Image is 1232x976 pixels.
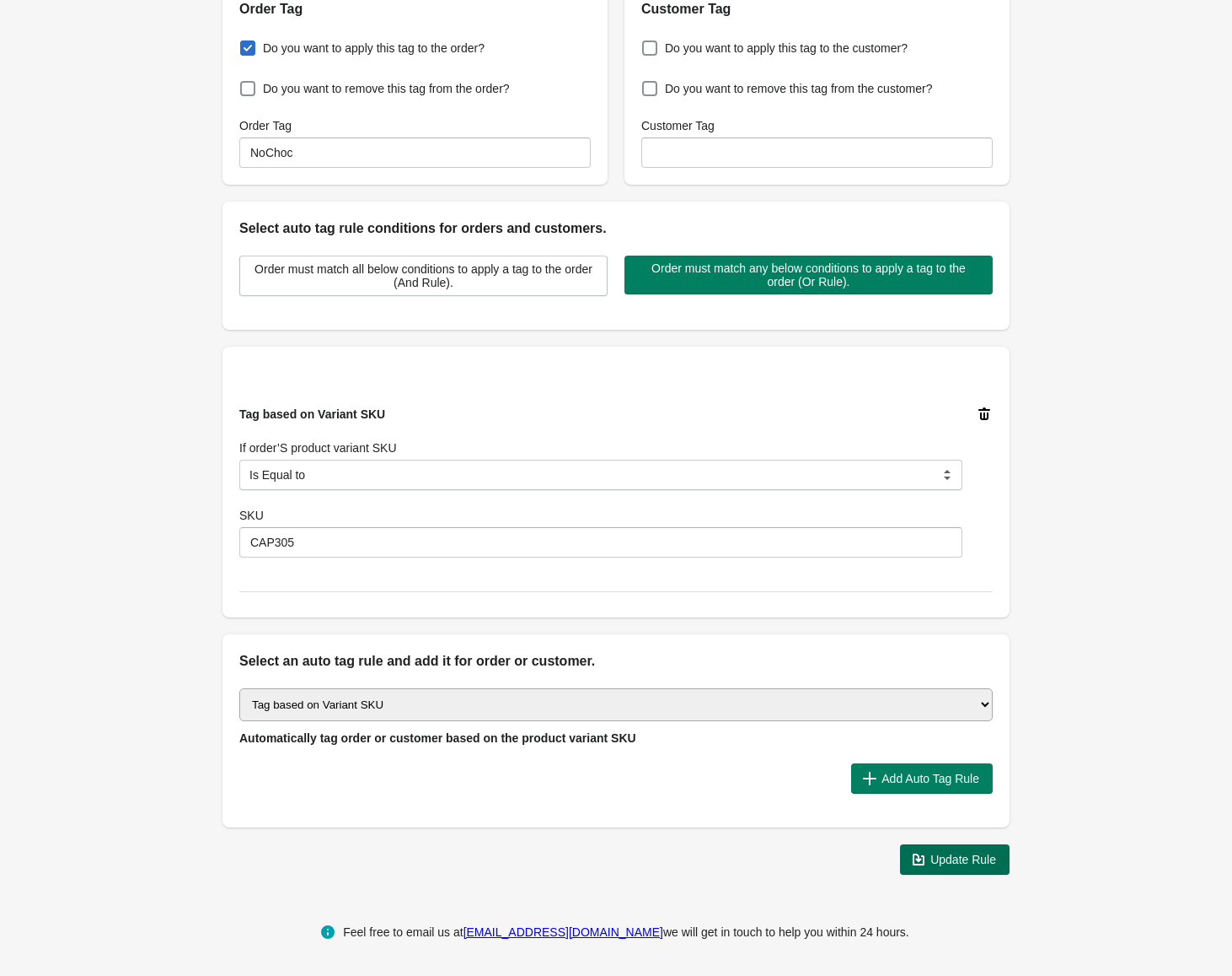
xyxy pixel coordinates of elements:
span: Add Auto Tag Rule [881,772,979,785]
button: Order must match any below conditions to apply a tag to the order (Or Rule). [624,256,993,294]
label: Order Tag [239,117,292,134]
span: Do you want to remove this tag from the customer? [665,80,932,97]
span: Update Rule [930,853,996,866]
span: Order must match all below conditions to apply a tag to the order (And Rule). [254,262,593,289]
span: Order must match any below conditions to apply a tag to the order (Or Rule). [638,262,979,288]
label: If order’S product variant SKU [239,439,397,456]
span: Do you want to remove this tag from the order? [263,80,510,97]
span: Do you want to apply this tag to the customer? [665,40,908,57]
div: Feel free to email us at we will get in touch to help you within 24 hours. [343,922,909,942]
label: SKU [239,507,264,524]
button: Add Auto Tag Rule [851,763,993,794]
label: Customer Tag [641,117,715,134]
span: Do you want to apply this tag to the order? [263,40,485,57]
button: Order must match all below conditions to apply a tag to the order (And Rule). [239,256,608,296]
h2: Select an auto tag rule and add it for order or customer. [239,651,993,671]
input: SKU [239,527,962,558]
a: [EMAIL_ADDRESS][DOMAIN_NAME] [463,925,663,939]
span: Tag based on Variant SKU [239,407,385,421]
span: Automatically tag order or customer based on the product variant SKU [239,731,636,745]
button: Update Rule [900,844,1010,875]
h2: Select auto tag rule conditions for orders and customers. [239,218,993,239]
